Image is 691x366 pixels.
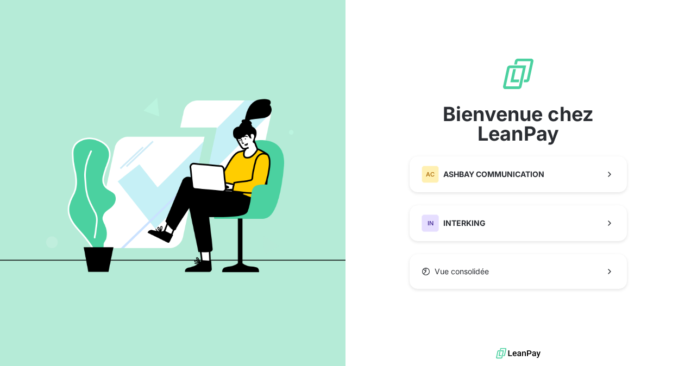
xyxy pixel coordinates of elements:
[410,156,627,192] button: ACASHBAY COMMUNICATION
[422,214,439,232] div: IN
[443,169,544,180] span: ASHBAY COMMUNICATION
[410,205,627,241] button: ININTERKING
[410,104,627,143] span: Bienvenue chez LeanPay
[443,218,486,229] span: INTERKING
[496,345,541,362] img: logo
[501,56,536,91] img: logo sigle
[435,266,489,277] span: Vue consolidée
[410,254,627,289] button: Vue consolidée
[422,166,439,183] div: AC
